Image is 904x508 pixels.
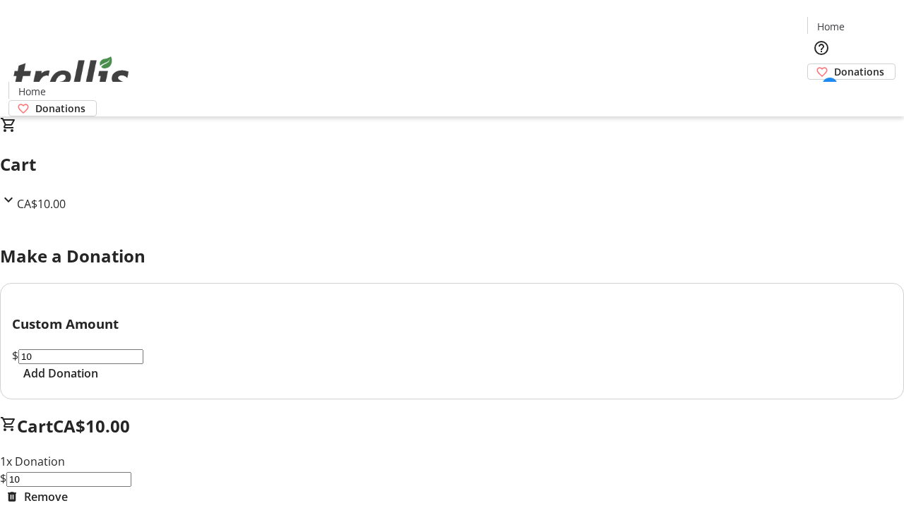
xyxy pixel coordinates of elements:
span: Add Donation [23,365,98,382]
span: $ [12,348,18,363]
a: Donations [8,100,97,116]
img: Orient E2E Organization d5sCwGF6H7's Logo [8,41,134,111]
a: Home [9,84,54,99]
span: CA$10.00 [53,414,130,437]
h3: Custom Amount [12,314,892,334]
span: CA$10.00 [17,196,66,212]
button: Help [807,34,835,62]
span: Home [18,84,46,99]
span: Remove [24,488,68,505]
a: Home [808,19,853,34]
span: Donations [35,101,85,116]
span: Donations [834,64,884,79]
input: Donation Amount [6,472,131,487]
span: Home [817,19,845,34]
button: Cart [807,80,835,108]
input: Donation Amount [18,349,143,364]
a: Donations [807,64,896,80]
button: Add Donation [12,365,109,382]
